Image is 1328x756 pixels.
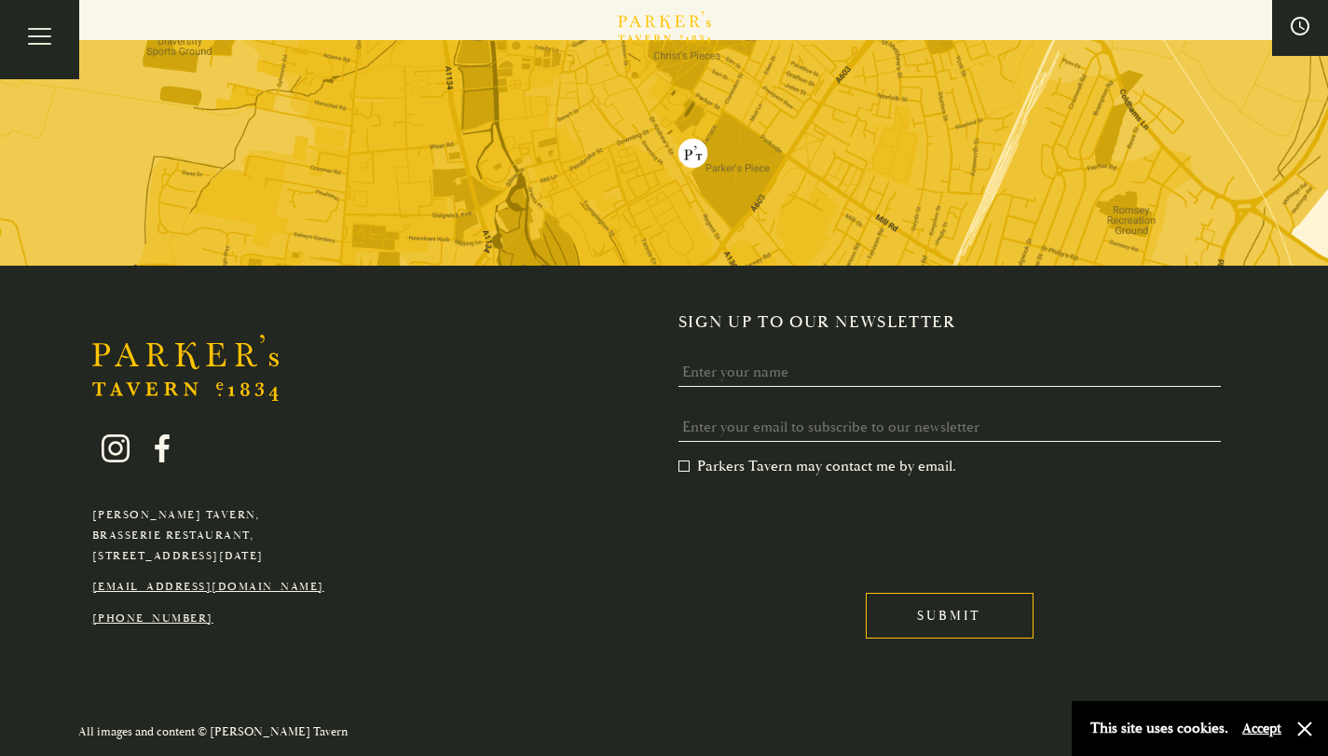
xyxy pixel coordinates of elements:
input: Enter your name [678,358,1222,387]
a: [PHONE_NUMBER] [92,612,213,625]
label: Parkers Tavern may contact me by email. [678,457,956,475]
h2: Sign up to our newsletter [678,312,1237,333]
p: All images and content © [PERSON_NAME] Tavern [78,722,348,743]
iframe: reCAPTCHA [678,490,962,563]
p: This site uses cookies. [1090,715,1228,742]
input: Enter your email to subscribe to our newsletter [678,413,1222,442]
button: Close and accept [1295,720,1314,738]
button: Accept [1242,720,1281,737]
a: [EMAIL_ADDRESS][DOMAIN_NAME] [92,580,324,594]
p: [PERSON_NAME] Tavern, Brasserie Restaurant, [STREET_ADDRESS][DATE] [92,505,324,566]
input: Submit [866,593,1034,639]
